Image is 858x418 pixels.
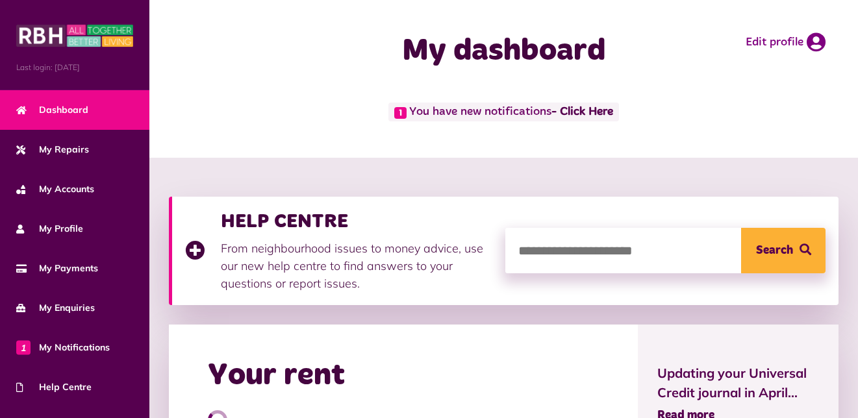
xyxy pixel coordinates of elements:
p: From neighbourhood issues to money advice, use our new help centre to find answers to your questi... [221,240,492,292]
img: MyRBH [16,23,133,49]
span: My Accounts [16,182,94,196]
h3: HELP CENTRE [221,210,492,233]
span: My Profile [16,222,83,236]
span: My Repairs [16,143,89,156]
a: Edit profile [746,32,826,52]
h1: My dashboard [340,32,668,70]
span: My Enquiries [16,301,95,315]
button: Search [741,228,826,273]
h2: Your rent [208,357,345,395]
span: My Payments [16,262,98,275]
span: You have new notifications [388,103,619,121]
span: 1 [16,340,31,354]
span: Dashboard [16,103,88,117]
span: Last login: [DATE] [16,62,133,73]
span: Search [756,228,793,273]
a: - Click Here [551,106,613,118]
span: My Notifications [16,341,110,354]
span: 1 [394,107,407,119]
span: Help Centre [16,380,92,394]
span: Updating your Universal Credit journal in April... [657,363,819,402]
